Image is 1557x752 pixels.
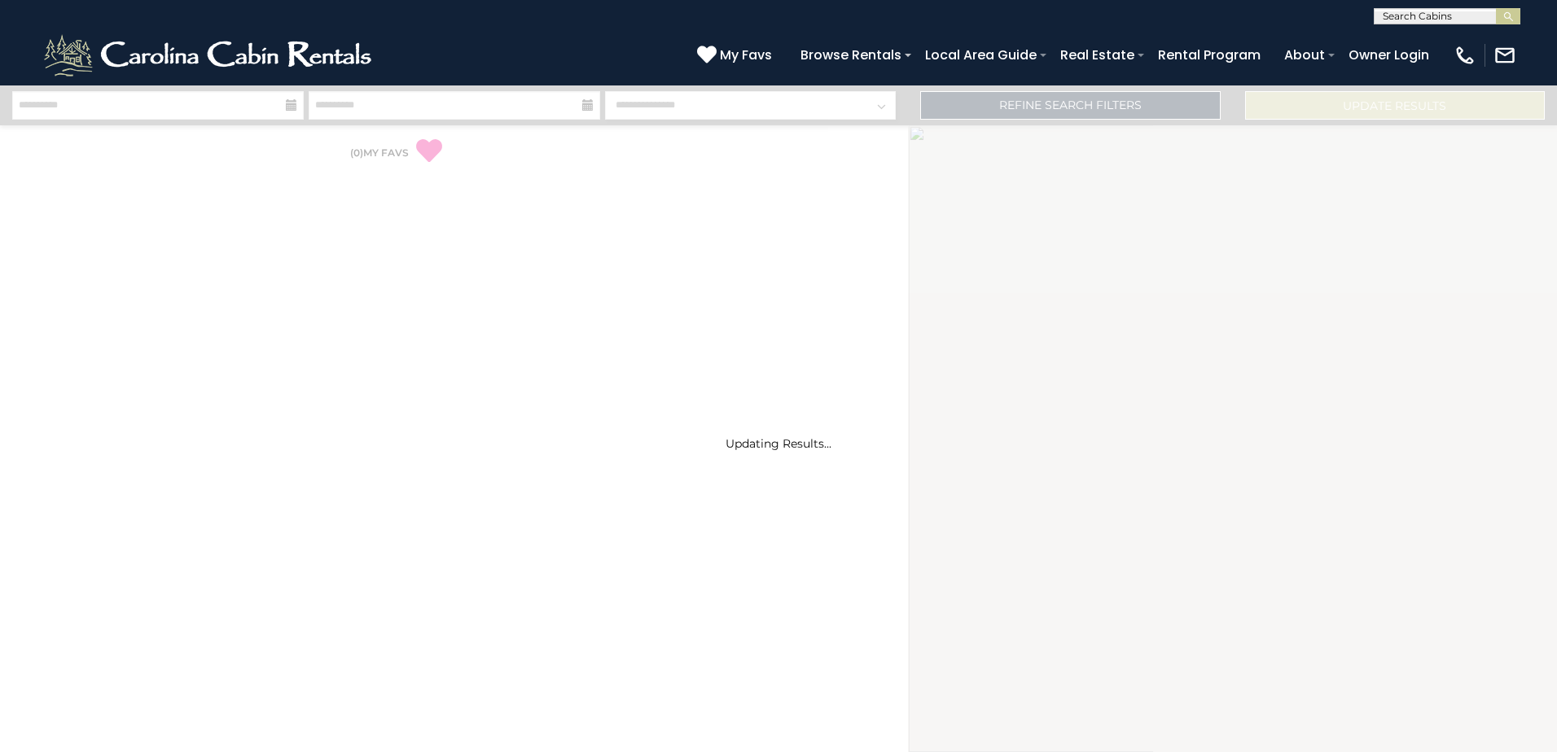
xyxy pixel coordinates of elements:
a: Rental Program [1150,41,1269,69]
img: phone-regular-white.png [1454,44,1476,67]
img: White-1-2.png [41,31,379,80]
a: Local Area Guide [917,41,1045,69]
a: Owner Login [1340,41,1437,69]
a: Real Estate [1052,41,1143,69]
a: Browse Rentals [792,41,910,69]
img: mail-regular-white.png [1493,44,1516,67]
span: My Favs [720,45,772,65]
a: My Favs [697,45,776,66]
a: About [1276,41,1333,69]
